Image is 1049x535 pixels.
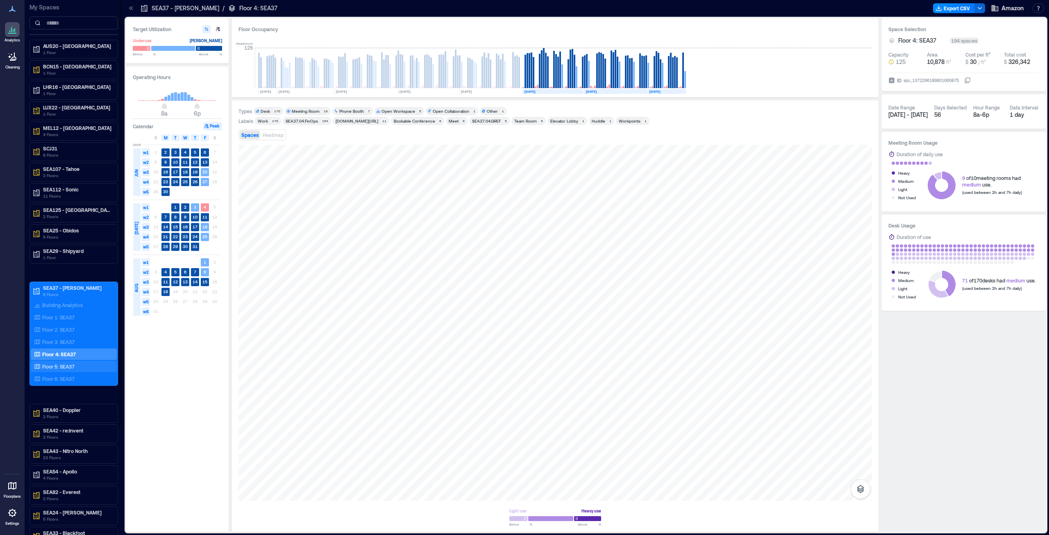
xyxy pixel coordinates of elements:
[888,58,924,66] button: 125
[43,489,112,495] p: SEA82 - Everest
[142,213,150,221] span: w2
[339,108,364,114] div: Phone Booth
[43,131,112,138] p: 4 Floors
[193,169,198,174] text: 19
[204,150,206,155] text: 6
[43,227,112,234] p: SEA25 - Obidos
[962,175,965,181] span: 9
[203,122,222,130] button: Peak
[238,118,253,124] div: Labels
[927,58,945,65] span: 10,878
[1,476,23,501] a: Floorplans
[174,205,177,209] text: 1
[581,118,586,123] div: 1
[42,351,76,357] p: Floor 4: SEA37
[43,63,112,70] p: BCN15 - [GEOGRAPHIC_DATA]
[183,134,187,141] span: W
[184,150,186,155] text: 4
[163,169,168,174] text: 16
[394,118,435,124] div: Bookable Conference
[927,51,938,58] div: Area
[43,427,112,434] p: SEA42 - re:Invent
[619,118,640,124] div: Workpoints
[164,269,167,274] text: 4
[43,291,112,298] p: 6 Floors
[898,36,946,45] button: Floor 4: SEA37
[934,104,967,111] div: Days Selected
[965,59,968,65] span: $
[223,4,225,12] p: /
[43,49,112,56] p: 1 Floor
[581,507,601,515] div: Heavy use
[1004,59,1007,65] span: $
[898,169,910,177] div: Heavy
[173,244,178,249] text: 29
[183,224,188,229] text: 16
[133,52,156,57] span: Below %
[142,268,150,276] span: w2
[239,4,277,12] p: Floor 4: SEA37
[202,179,207,184] text: 27
[965,58,1001,66] button: $ 30 / ft²
[241,132,259,138] span: Spaces
[163,289,168,294] text: 18
[43,495,112,502] p: 2 Floors
[173,169,178,174] text: 17
[509,522,532,527] span: Below %
[142,168,150,176] span: w3
[184,214,186,219] text: 9
[897,233,931,241] div: Duration of use
[202,279,207,284] text: 15
[193,214,198,219] text: 10
[133,122,154,130] h3: Calendar
[174,269,177,274] text: 5
[586,89,597,93] text: [DATE]
[163,234,168,239] text: 21
[503,118,508,123] div: 5
[193,244,198,249] text: 31
[962,190,1022,195] span: (used between 2h and 7h daily)
[202,169,207,174] text: 20
[238,25,872,33] div: Floor Occupancy
[949,37,979,44] div: 194 spaces
[272,109,282,114] div: 170
[142,307,150,316] span: w6
[133,73,222,81] h3: Operating Hours
[1004,51,1026,58] div: Total cost
[5,38,20,43] p: Analytics
[418,109,422,114] div: 5
[43,468,112,475] p: SEA54 - Apollo
[193,279,198,284] text: 14
[154,134,157,141] span: S
[592,118,605,124] div: Huddle
[43,186,112,193] p: SEA112 - Sonic
[30,3,118,11] p: My Spaces
[978,59,986,65] span: / ft²
[336,89,347,93] text: [DATE]
[946,59,951,65] span: ft²
[43,434,112,440] p: 2 Floors
[194,134,196,141] span: T
[43,509,112,516] p: SEA24 - [PERSON_NAME]
[174,150,177,155] text: 3
[461,89,472,93] text: [DATE]
[965,51,990,58] div: Cost per ft²
[643,118,648,123] div: 1
[163,244,168,249] text: 28
[1008,58,1030,65] span: 326,342
[5,521,19,526] p: Settings
[472,118,501,124] div: SEA37.04.GREF
[43,84,112,90] p: LHR16 - [GEOGRAPHIC_DATA]
[43,413,112,420] p: 2 Floors
[381,118,388,123] div: 11
[202,224,207,229] text: 18
[539,118,544,123] div: 5
[962,286,1022,291] span: (used between 2h and 7h daily)
[42,363,75,370] p: Floor 5: SEA37
[514,118,537,124] div: Team Room
[888,25,1039,33] h3: Space Selection
[898,293,916,301] div: Not Used
[524,89,536,93] text: [DATE]
[173,179,178,184] text: 24
[142,148,150,157] span: w1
